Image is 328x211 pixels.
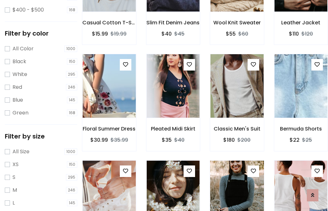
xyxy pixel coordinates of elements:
[64,46,77,52] span: 1000
[174,30,184,38] del: $45
[146,126,200,132] h6: Pleated Midi Skirt
[210,20,264,26] h6: Wool Knit Sweater
[174,136,184,144] del: $40
[12,96,23,104] label: Blue
[5,30,77,37] h5: Filter by color
[66,174,77,181] span: 295
[290,137,299,143] h6: $22
[90,137,108,143] h6: $30.99
[237,136,250,144] del: $200
[146,20,200,26] h6: Slim Fit Denim Jeans
[161,31,172,37] h6: $40
[226,31,236,37] h6: $55
[111,30,127,38] del: $19.99
[302,136,312,144] del: $25
[162,137,172,143] h6: $35
[66,187,77,193] span: 246
[92,31,108,37] h6: $15.99
[12,148,29,156] label: All Size
[12,161,19,168] label: XS
[12,173,15,181] label: S
[12,83,22,91] label: Red
[66,84,77,90] span: 246
[210,126,264,132] h6: Classic Men's Suit
[12,186,17,194] label: M
[12,71,27,78] label: White
[67,161,77,168] span: 150
[66,71,77,78] span: 295
[67,110,77,116] span: 168
[12,45,34,53] label: All Color
[67,200,77,206] span: 145
[111,136,128,144] del: $35.99
[67,7,77,13] span: 168
[82,20,136,26] h6: Casual Cotton T-Shirt
[5,132,77,140] h5: Filter by size
[12,109,29,117] label: Green
[301,30,313,38] del: $120
[274,20,328,26] h6: Leather Jacket
[67,97,77,103] span: 145
[67,58,77,65] span: 150
[274,126,328,132] h6: Bermuda Shorts
[223,137,235,143] h6: $180
[12,199,15,207] label: L
[289,31,299,37] h6: $110
[64,148,77,155] span: 1000
[82,126,136,132] h6: Floral Summer Dress
[238,30,248,38] del: $60
[12,6,44,14] label: $400 - $500
[12,58,26,65] label: Black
